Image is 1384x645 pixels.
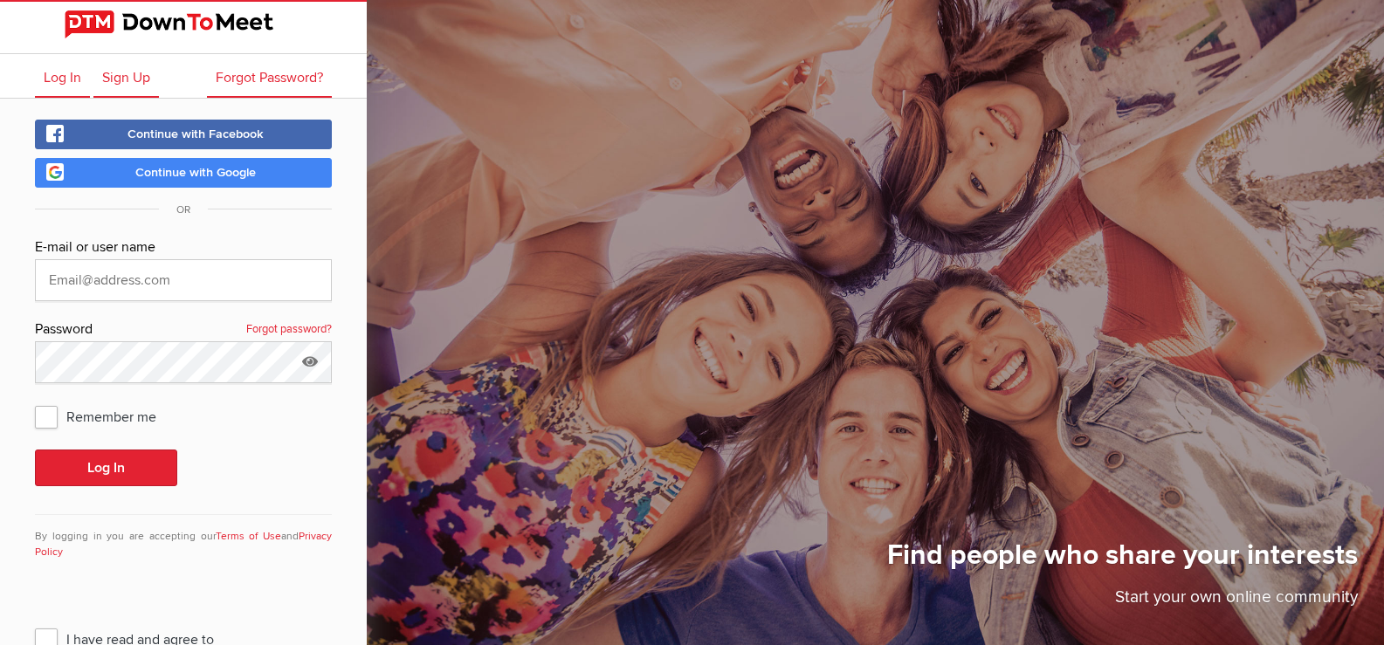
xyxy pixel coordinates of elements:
a: Continue with Google [35,158,332,188]
div: Password [35,319,332,341]
a: Continue with Facebook [35,120,332,149]
input: Email@address.com [35,259,332,301]
a: Sign Up [93,54,159,98]
span: Continue with Facebook [127,127,264,141]
span: Forgot Password? [216,69,323,86]
span: Sign Up [102,69,150,86]
a: Forgot Password? [207,54,332,98]
button: Log In [35,449,177,486]
a: Log In [35,54,90,98]
span: Continue with Google [135,165,256,180]
a: Forgot password? [246,319,332,341]
a: Terms of Use [216,530,282,543]
div: E-mail or user name [35,237,332,259]
span: Remember me [35,401,174,432]
p: Start your own online community [887,585,1358,619]
h1: Find people who share your interests [887,538,1358,585]
span: Log In [44,69,81,86]
span: OR [159,203,208,216]
img: DownToMeet [65,10,302,38]
div: By logging in you are accepting our and [35,514,332,560]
